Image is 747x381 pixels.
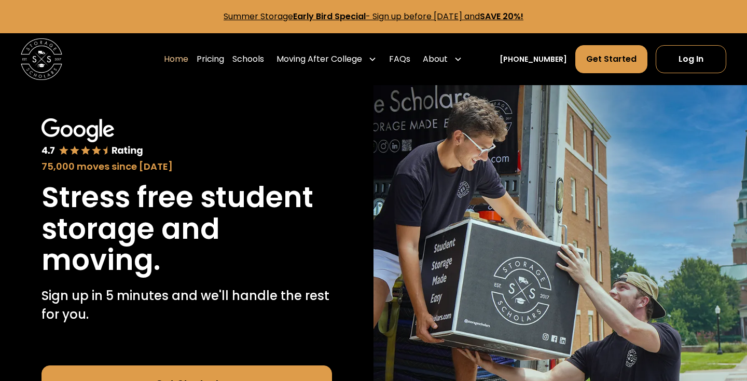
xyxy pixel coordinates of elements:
[276,53,362,65] div: Moving After College
[500,54,567,65] a: [PHONE_NUMBER]
[41,182,332,276] h1: Stress free student storage and moving.
[41,118,143,157] img: Google 4.7 star rating
[232,45,264,74] a: Schools
[419,45,466,74] div: About
[197,45,224,74] a: Pricing
[656,45,726,73] a: Log In
[21,38,62,80] a: home
[575,45,647,73] a: Get Started
[423,53,448,65] div: About
[41,287,332,324] p: Sign up in 5 minutes and we'll handle the rest for you.
[41,159,332,173] div: 75,000 moves since [DATE]
[293,10,366,22] strong: Early Bird Special
[164,45,188,74] a: Home
[272,45,381,74] div: Moving After College
[480,10,523,22] strong: SAVE 20%!
[389,45,410,74] a: FAQs
[224,10,523,22] a: Summer StorageEarly Bird Special- Sign up before [DATE] andSAVE 20%!
[21,38,62,80] img: Storage Scholars main logo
